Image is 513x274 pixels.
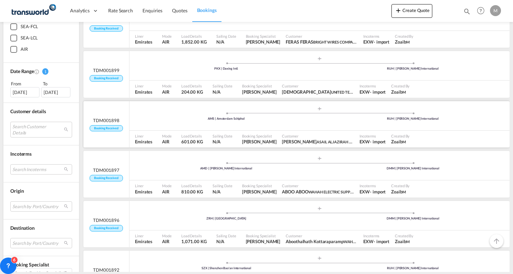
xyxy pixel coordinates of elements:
span: Sailing Date [213,83,232,88]
span: Mohammed Shahil [242,139,277,145]
span: Customer [282,83,354,88]
span: Rate Search [108,8,133,13]
span: Liner [135,133,152,139]
span: Help [475,5,487,16]
div: EXW [360,89,370,95]
span: Created By [395,233,413,238]
span: Booking Specialist [242,83,277,88]
span: 1 [42,68,48,75]
div: M [490,5,501,16]
span: WAHAH ELECTRIC SUPPLY CO. OF SAUDI ARABIA (LTD.) [308,189,403,194]
span: EXW import [360,139,386,145]
span: TDM001896 [93,217,119,223]
div: Help [475,5,490,17]
div: SEA-FCL [21,23,38,30]
span: Booking Specialist [246,34,281,39]
div: - import [370,89,386,95]
span: AIR [162,238,172,245]
span: Analytics [70,7,90,14]
span: TDM001892 [93,267,119,273]
span: Booking Specialist [242,133,277,139]
span: M [406,40,410,44]
span: Created By [391,133,410,139]
span: Destination [10,225,35,231]
span: Booking Received [90,25,123,32]
div: icon-magnify [463,8,471,18]
span: Created By [395,34,413,39]
div: RUH | [PERSON_NAME] International [320,266,506,271]
img: 1a84b2306ded11f09c1219774cd0a0fe.png [10,3,57,19]
div: AMS | Amsterdam Schiphol [133,117,320,121]
span: Customer [286,34,358,39]
span: N/A [213,189,232,195]
span: Liner [135,233,152,238]
span: BRIGHT WIRES COMPANY [313,39,358,45]
span: Booking Received [90,125,123,132]
div: RUH | [PERSON_NAME] International [320,117,506,121]
span: N/A [213,89,232,95]
div: TDM001898 Booking Received assets/icons/custom/ship-fill.svgassets/icons/custom/roll-o-plane.svgP... [83,101,510,148]
span: Liner [135,34,152,39]
div: [DATE] [41,87,70,97]
span: Customer details [10,108,46,114]
span: WAHAH ELECTRIC SUPPLY CO. OF SAUDI ARABIA (LTD.) [344,239,438,244]
div: EXW [360,189,370,195]
md-checkbox: SEA-FCL [10,23,72,30]
span: Liner [135,83,152,88]
md-checkbox: SEA-LCL [10,35,72,41]
span: ABOO ABOO WAHAH ELECTRIC SUPPLY CO. OF SAUDI ARABIA (LTD.) [282,189,354,195]
md-icon: icon-arrow-up [492,237,501,245]
div: DMM | [PERSON_NAME] International [320,166,506,171]
span: Incoterms [10,151,32,157]
span: Booking Specialist [10,262,49,267]
span: Mohammed Shahil [242,189,277,195]
span: Booking Received [90,225,123,231]
span: Mode [162,233,172,238]
span: M [402,140,406,144]
span: Booking Specialist [246,233,281,238]
span: Emirates [135,89,152,95]
span: EXW import [363,238,389,245]
span: Emirates [135,238,152,245]
span: Sailing Date [216,233,236,238]
md-checkbox: AIR [10,46,72,53]
span: Created By [391,83,410,88]
span: Incoterms [363,233,389,238]
div: SEA-LCL [21,35,38,41]
div: - import [370,139,386,145]
span: Sailing Date [213,183,232,188]
span: Booking Specialist [242,183,277,188]
div: PKX | Daxing Intl. [133,67,320,71]
span: Mohammed Shahil [242,89,277,95]
div: To [42,80,72,87]
span: Load Details [181,34,207,39]
span: Sailing Date [216,34,236,39]
span: 1,852.00 KG [181,39,207,45]
div: TDM001896 Booking Received assets/icons/custom/ship-fill.svgassets/icons/custom/roll-o-plane.svgP... [83,201,510,248]
md-icon: icon-plus 400-fg [394,6,402,14]
div: Destination [10,225,72,231]
span: SHAFI UNITED TECHNOLOGY OF ELECTRIC SUBSTATIONS & SWITCHGEARS CO [282,89,354,95]
span: Bookings [197,7,217,13]
div: EXW [360,139,370,145]
span: N/A [216,39,236,45]
span: Emirates [135,189,152,195]
span: FERAS FERAS BRIGHT WIRES COMPANY [286,39,358,45]
span: Load Details [181,83,203,88]
span: Zoaib M [395,39,413,45]
span: EXW import [360,89,386,95]
span: N/A [216,238,236,245]
span: 204.00 KG [181,89,203,95]
md-icon: assets/icons/custom/roll-o-plane.svg [316,157,324,160]
div: TDM001899 Booking Received assets/icons/custom/ship-fill.svgassets/icons/custom/roll-o-plane.svgP... [83,51,510,98]
span: Aboothalhath Kottaraparamp WAHAH ELECTRIC SUPPLY CO. OF SAUDI ARABIA (LTD.) [286,238,358,245]
span: M [402,90,406,94]
span: Customer [282,133,354,139]
span: 810.00 KG [181,189,203,194]
span: Emirates [135,39,152,45]
div: RUH | [PERSON_NAME] International [320,67,506,71]
button: Go to Top [490,234,503,248]
span: M [402,190,406,194]
span: Sailing Date [213,133,232,139]
span: Incoterms [363,34,389,39]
